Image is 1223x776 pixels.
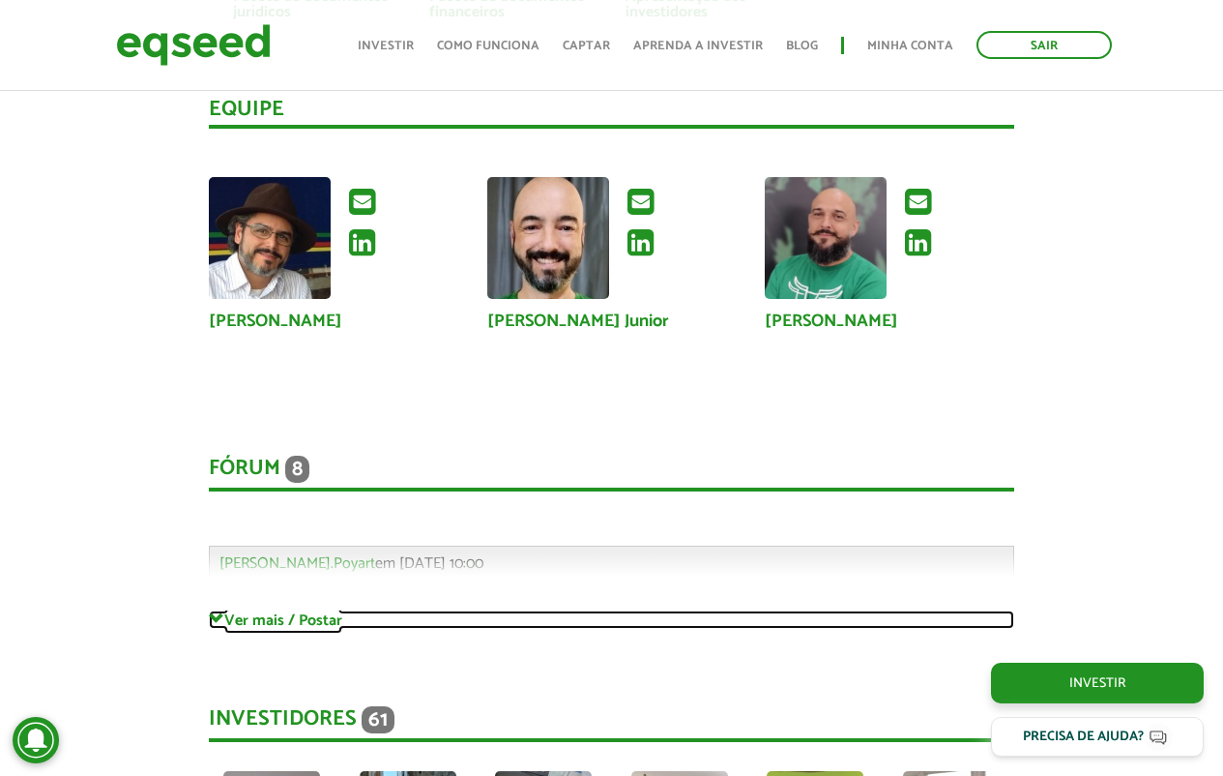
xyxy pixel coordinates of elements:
img: Foto de Sérgio Hilton Berlotto Junior [487,177,609,299]
a: Sair [976,31,1112,59]
a: Minha conta [867,40,953,52]
a: Ver perfil do usuário. [765,177,887,299]
a: Como funciona [437,40,539,52]
a: Ver perfil do usuário. [487,177,609,299]
a: Blog [786,40,818,52]
a: [PERSON_NAME] Junior [487,313,669,330]
a: [PERSON_NAME] [209,313,342,330]
a: Captar [563,40,610,52]
a: [PERSON_NAME] [765,313,898,330]
div: Fórum [209,456,1014,492]
span: em [DATE] 10:00 [219,551,483,577]
span: 8 [285,456,309,483]
div: Investidores [209,706,1014,742]
span: 61 [362,706,394,733]
img: Foto de Josias de Souza [765,177,887,299]
a: Ver mais / Postar [209,611,1014,629]
a: Ver perfil do usuário. [209,177,331,299]
div: Equipe [209,99,1014,129]
a: Investir [991,663,1204,703]
a: Investir [358,40,414,52]
a: Aprenda a investir [633,40,763,52]
img: EqSeed [116,19,271,71]
img: Foto de Xisto Alves de Souza Junior [209,177,331,299]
